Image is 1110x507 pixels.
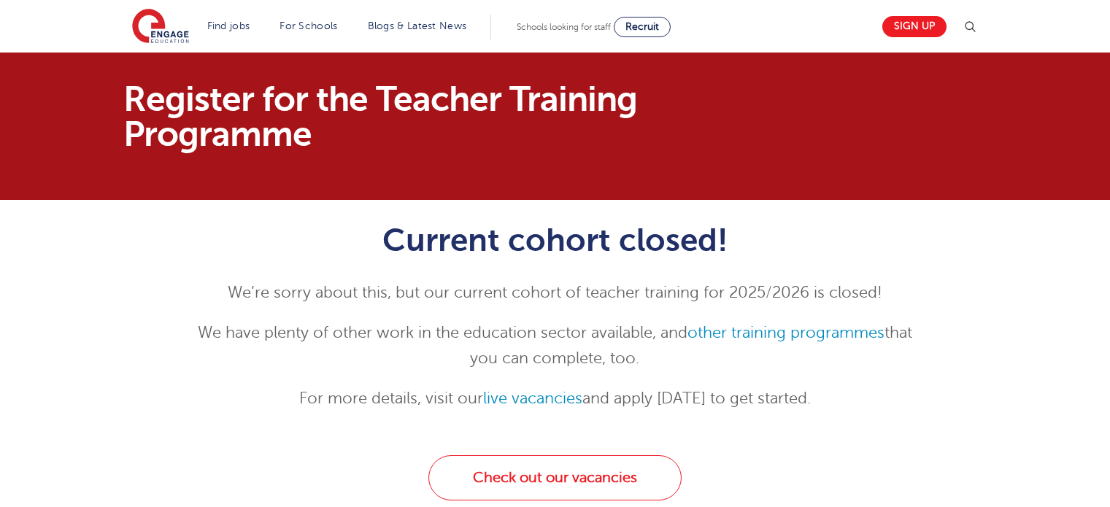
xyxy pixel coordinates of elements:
a: Blogs & Latest News [368,20,467,31]
p: We have plenty of other work in the education sector available, and that you can complete, too. [197,320,913,371]
a: For Schools [280,20,337,31]
a: Sign up [882,16,947,37]
a: Recruit [614,17,671,37]
img: Engage Education [132,9,189,45]
h1: Register for the Teacher Training Programme [123,82,692,152]
p: For more details, visit our and apply [DATE] to get started. [197,386,913,411]
span: Schools looking for staff [517,22,611,32]
h1: Current cohort closed! [197,222,913,258]
span: Recruit [625,21,659,32]
p: We’re sorry about this, but our current cohort of teacher training for 2025/2026 is closed! [197,280,913,306]
a: Find jobs [207,20,250,31]
a: other training programmes [687,324,884,341]
a: live vacancies [483,390,582,407]
a: Check out our vacancies [428,455,682,500]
